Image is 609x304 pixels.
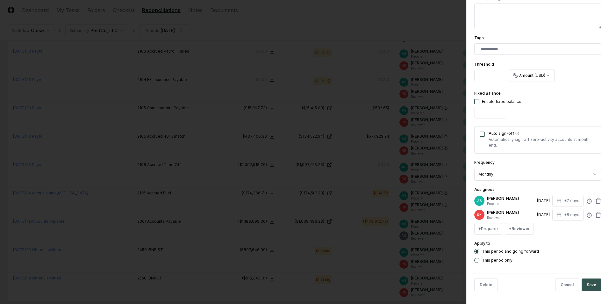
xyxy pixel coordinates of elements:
[489,137,596,148] p: Automatically sign off zero-activity accounts at month end.
[515,132,519,135] button: Auto sign-off
[477,213,482,217] span: RK
[487,196,534,201] p: [PERSON_NAME]
[487,201,534,206] p: Preparer
[474,62,494,67] label: Threshold
[474,160,495,165] label: Frequency
[482,250,539,253] label: This period and going forward
[555,279,579,291] button: Cancel
[474,91,501,96] label: Fixed Balance
[489,132,596,135] label: Auto sign-off
[474,187,495,192] label: Assignees
[477,199,482,203] span: AS
[474,241,490,246] label: Apply to
[474,279,498,291] button: Delete
[482,99,521,105] div: Enable fixed balance
[537,212,550,218] div: [DATE]
[482,258,512,262] label: This period only
[537,198,550,204] div: [DATE]
[487,210,534,215] p: [PERSON_NAME]
[552,195,584,206] button: +7 days
[505,223,534,235] button: +Reviewer
[487,215,534,220] p: Reviewer
[582,279,601,291] button: Save
[474,223,502,235] button: +Preparer
[552,209,584,221] button: +8 days
[474,35,484,40] label: Tags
